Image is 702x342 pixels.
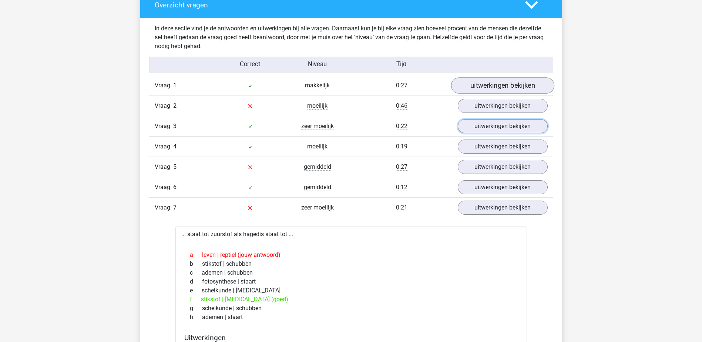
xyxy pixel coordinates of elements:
[396,163,407,171] span: 0:27
[304,163,331,171] span: gemiddeld
[190,304,202,313] span: g
[155,142,173,151] span: Vraag
[184,268,518,277] div: ademen | schubben
[190,268,202,277] span: c
[155,162,173,171] span: Vraag
[173,102,177,109] span: 2
[396,82,407,89] span: 0:27
[301,204,334,211] span: zeer moeilijk
[190,251,202,259] span: a
[155,122,173,131] span: Vraag
[184,259,518,268] div: stikstof | schubben
[458,201,548,215] a: uitwerkingen bekijken
[301,123,334,130] span: zeer moeilijk
[184,333,518,342] h4: Uitwerkingen
[173,184,177,191] span: 6
[458,160,548,174] a: uitwerkingen bekijken
[396,123,407,130] span: 0:22
[305,82,330,89] span: makkelijk
[351,60,452,69] div: Tijd
[155,101,173,110] span: Vraag
[155,203,173,212] span: Vraag
[149,24,553,51] div: In deze sectie vind je de antwoorden en uitwerkingen bij alle vragen. Daarnaast kun je bij elke v...
[173,204,177,211] span: 7
[155,81,173,90] span: Vraag
[173,143,177,150] span: 4
[458,180,548,194] a: uitwerkingen bekijken
[184,313,518,322] div: ademen | staart
[190,259,202,268] span: b
[184,304,518,313] div: scheikunde | schubben
[190,313,202,322] span: h
[451,78,554,94] a: uitwerkingen bekijken
[184,277,518,286] div: fotosynthese | staart
[304,184,331,191] span: gemiddeld
[173,123,177,130] span: 3
[458,140,548,154] a: uitwerkingen bekijken
[284,60,351,69] div: Niveau
[458,99,548,113] a: uitwerkingen bekijken
[190,277,202,286] span: d
[155,1,514,9] h4: Overzicht vragen
[396,143,407,150] span: 0:19
[396,184,407,191] span: 0:12
[155,183,173,192] span: Vraag
[396,102,407,110] span: 0:46
[216,60,284,69] div: Correct
[184,295,518,304] div: stikstof | [MEDICAL_DATA] (goed)
[458,119,548,133] a: uitwerkingen bekijken
[184,251,518,259] div: leven | reptiel (jouw antwoord)
[190,295,201,304] span: f
[173,163,177,170] span: 5
[190,286,202,295] span: e
[173,82,177,89] span: 1
[307,102,328,110] span: moeilijk
[396,204,407,211] span: 0:21
[184,286,518,295] div: scheikunde | [MEDICAL_DATA]
[307,143,328,150] span: moeilijk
